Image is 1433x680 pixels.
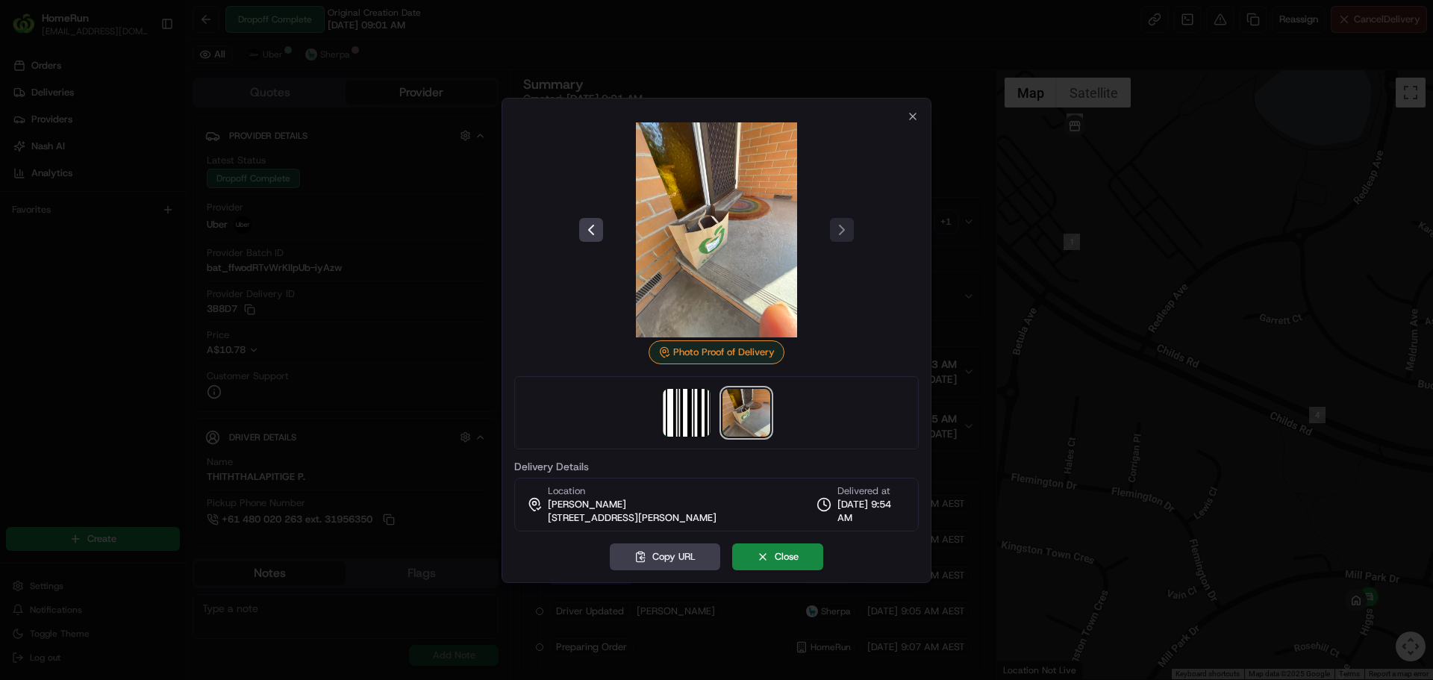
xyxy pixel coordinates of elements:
[548,498,626,511] span: [PERSON_NAME]
[649,340,784,364] div: Photo Proof of Delivery
[609,122,824,337] img: photo_proof_of_delivery image
[722,389,770,437] img: photo_proof_of_delivery image
[837,484,906,498] span: Delivered at
[663,389,711,437] img: barcode_scan_on_pickup image
[548,484,585,498] span: Location
[548,511,716,525] span: [STREET_ADDRESS][PERSON_NAME]
[732,543,823,570] button: Close
[514,461,919,472] label: Delivery Details
[610,543,720,570] button: Copy URL
[837,498,906,525] span: [DATE] 9:54 AM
